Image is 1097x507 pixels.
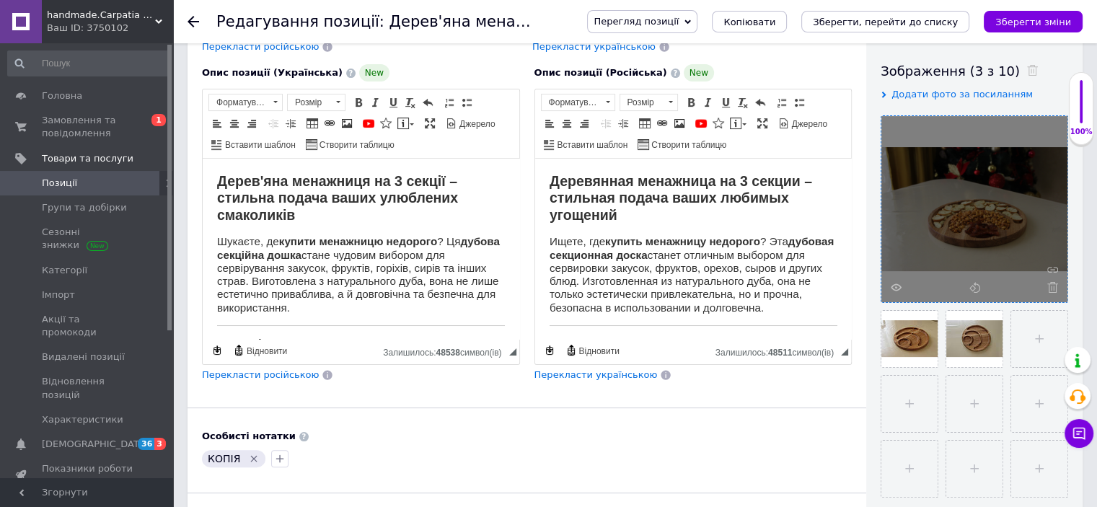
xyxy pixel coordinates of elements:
[14,76,299,102] strong: дубовая секционная доска
[712,11,787,32] button: Копіювати
[361,115,376,131] a: Додати відео з YouTube
[151,114,166,126] span: 1
[534,67,667,78] span: Опис позиції (Російська)
[283,115,299,131] a: Збільшити відступ
[891,89,1033,100] span: Додати фото за посиланням
[684,64,714,81] span: New
[563,343,622,358] a: Відновити
[649,139,726,151] span: Створити таблицю
[76,76,234,89] strong: купити менажницю недорого
[42,413,123,426] span: Характеристики
[248,453,260,464] svg: Видалити мітку
[42,177,77,190] span: Позиції
[14,76,302,156] h3: Шукаєте, де ? Ця стане чудовим вибором для сервірування закусок, фруктів, горіхів, сирів та інших...
[42,114,133,140] span: Замовлення та повідомлення
[542,94,601,110] span: Форматування
[378,115,394,131] a: Вставити іконку
[209,136,298,152] a: Вставити шаблон
[594,16,679,27] span: Перегляд позиції
[1065,419,1093,448] button: Чат з покупцем
[14,14,277,64] strong: Деревянная менажница на 3 секции – стильная подача ваших любимых угощений
[555,139,628,151] span: Вставити шаблон
[42,313,133,339] span: Акції та промокоди
[700,94,716,110] a: Курсив (Ctrl+I)
[202,369,319,380] span: Перекласти російською
[14,178,164,190] strong: Основные характеристики:
[317,139,395,151] span: Створити таблицю
[542,136,630,152] a: Вставити шаблон
[14,14,255,64] strong: Дерев'яна менажниця на 3 секції – стильна подача ваших улюблених смаколиків
[244,345,287,358] span: Відновити
[444,115,498,131] a: Джерело
[881,62,1068,80] div: Зображення (3 з 10)
[395,115,416,131] a: Вставити повідомлення
[359,64,389,81] span: New
[203,159,519,339] iframe: Редактор, 46D8F147-036F-4574-B096-7FA75CC7A6AE
[339,115,355,131] a: Зображення
[351,94,366,110] a: Жирний (Ctrl+B)
[42,226,133,252] span: Сезонні знижки
[728,115,749,131] a: Вставити повідомлення
[542,343,558,358] a: Зробити резервну копію зараз
[723,17,775,27] span: Копіювати
[70,76,225,89] strong: купить менажницу недорого
[202,41,319,52] span: Перекласти російською
[735,94,751,110] a: Видалити форматування
[710,115,726,131] a: Вставити іконку
[1069,72,1093,145] div: 100% Якість заповнення
[42,438,149,451] span: [DEMOGRAPHIC_DATA]
[509,348,516,356] span: Потягніть для зміни розмірів
[209,343,225,358] a: Зробити резервну копію зараз
[984,11,1083,32] button: Зберегти зміни
[420,94,436,110] a: Повернути (Ctrl+Z)
[385,94,401,110] a: Підкреслений (Ctrl+U)
[693,115,709,131] a: Додати відео з YouTube
[383,344,508,358] div: Кiлькiсть символiв
[620,94,664,110] span: Розмір
[287,94,345,111] a: Розмір
[441,94,457,110] a: Вставити/видалити нумерований список
[223,139,296,151] span: Вставити шаблон
[532,41,656,52] span: Перекласти українською
[304,115,320,131] a: Таблиця
[752,94,768,110] a: Повернути (Ctrl+Z)
[42,462,133,488] span: Показники роботи компанії
[14,178,151,190] strong: Основні характеристики:
[768,348,792,358] span: 48511
[402,94,418,110] a: Видалити форматування
[791,94,807,110] a: Вставити/видалити маркований список
[188,16,199,27] div: Повернутися назад
[683,94,699,110] a: Жирний (Ctrl+B)
[559,115,575,131] a: По центру
[620,94,678,111] a: Розмір
[7,50,170,76] input: Пошук
[42,375,133,401] span: Відновлення позицій
[209,94,268,110] span: Форматування
[535,159,852,339] iframe: Редактор, 9121EC74-37C4-454A-AF18-8535F42B5E03
[368,94,384,110] a: Курсив (Ctrl+I)
[42,351,125,363] span: Видалені позиції
[577,345,620,358] span: Відновити
[422,115,438,131] a: Максимізувати
[801,11,969,32] button: Зберегти, перейти до списку
[14,76,302,156] h3: Ищете, где ? Эта станет отличным выбором для сервировки закусок, фруктов, орехов, сыров и других ...
[718,94,733,110] a: Підкреслений (Ctrl+U)
[542,115,558,131] a: По лівому краю
[459,94,475,110] a: Вставити/видалити маркований список
[615,115,631,131] a: Збільшити відступ
[1070,127,1093,137] div: 100%
[202,67,343,78] span: Опис позиції (Українська)
[841,348,848,356] span: Потягніть для зміни розмірів
[995,17,1071,27] i: Зберегти зміни
[244,115,260,131] a: По правому краю
[534,369,658,380] span: Перекласти українською
[754,115,770,131] a: Максимізувати
[776,115,830,131] a: Джерело
[304,136,397,152] a: Створити таблицю
[202,431,296,441] b: Особисті нотатки
[265,115,281,131] a: Зменшити відступ
[774,94,790,110] a: Вставити/видалити нумерований список
[208,94,283,111] a: Форматування
[14,76,297,102] strong: дубова секційна дошка
[715,344,841,358] div: Кiлькiсть символiв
